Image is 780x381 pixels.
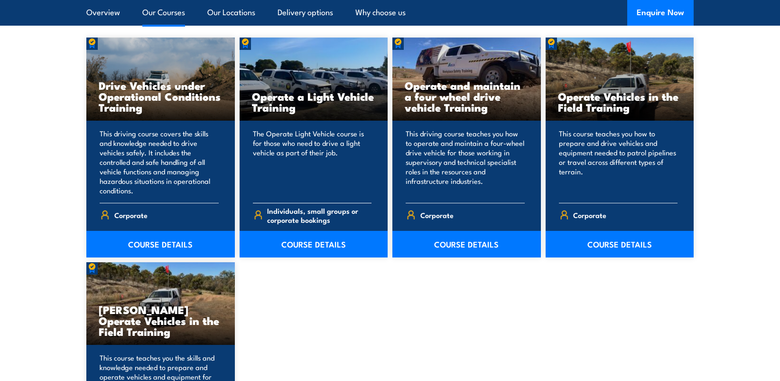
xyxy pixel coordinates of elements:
[99,80,223,113] h3: Drive Vehicles under Operational Conditions Training
[406,129,525,195] p: This driving course teaches you how to operate and maintain a four-wheel drive vehicle for those ...
[252,91,376,113] h3: Operate a Light Vehicle Training
[405,80,529,113] h3: Operate and maintain a four wheel drive vehicle Training
[114,208,148,222] span: Corporate
[573,208,606,222] span: Corporate
[420,208,454,222] span: Corporate
[559,129,678,195] p: This course teaches you how to prepare and drive vehicles and equipment needed to patrol pipeline...
[240,231,388,257] a: COURSE DETAILS
[392,231,541,257] a: COURSE DETAILS
[99,304,223,337] h3: [PERSON_NAME] Operate Vehicles in the Field Training
[86,231,235,257] a: COURSE DETAILS
[558,91,682,113] h3: Operate Vehicles in the Field Training
[100,129,219,195] p: This driving course covers the skills and knowledge needed to drive vehicles safely. It includes ...
[267,206,371,224] span: Individuals, small groups or corporate bookings
[253,129,372,195] p: The Operate Light Vehicle course is for those who need to drive a light vehicle as part of their ...
[546,231,694,257] a: COURSE DETAILS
